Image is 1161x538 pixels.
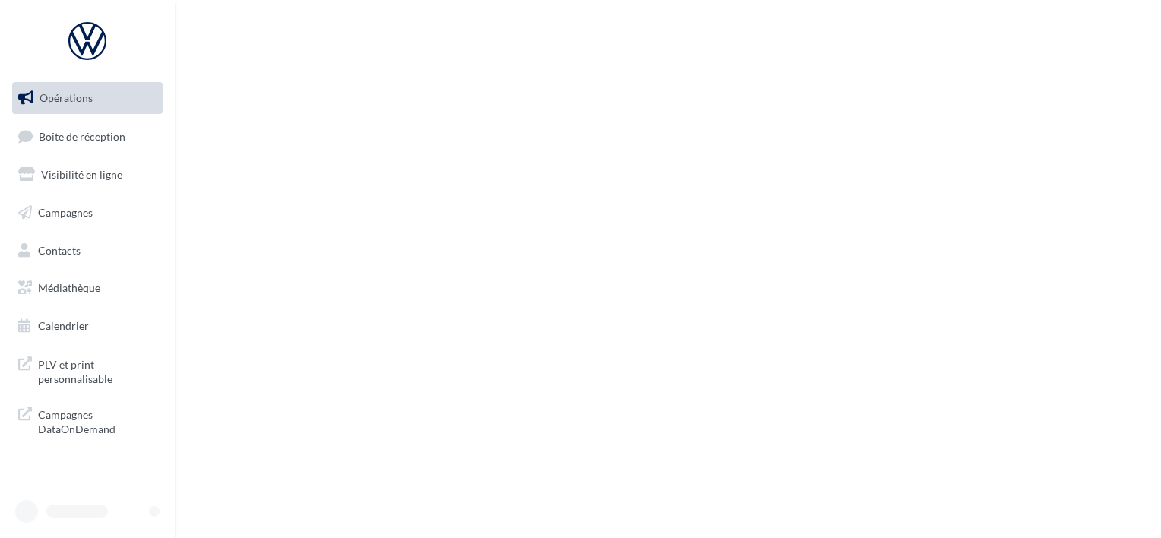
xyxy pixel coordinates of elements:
[9,82,166,114] a: Opérations
[38,319,89,332] span: Calendrier
[9,272,166,304] a: Médiathèque
[40,91,93,104] span: Opérations
[38,281,100,294] span: Médiathèque
[9,120,166,153] a: Boîte de réception
[9,197,166,229] a: Campagnes
[9,235,166,267] a: Contacts
[38,243,81,256] span: Contacts
[38,354,157,387] span: PLV et print personnalisable
[9,159,166,191] a: Visibilité en ligne
[9,310,166,342] a: Calendrier
[41,168,122,181] span: Visibilité en ligne
[38,206,93,219] span: Campagnes
[9,348,166,393] a: PLV et print personnalisable
[39,129,125,142] span: Boîte de réception
[9,398,166,443] a: Campagnes DataOnDemand
[38,404,157,437] span: Campagnes DataOnDemand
